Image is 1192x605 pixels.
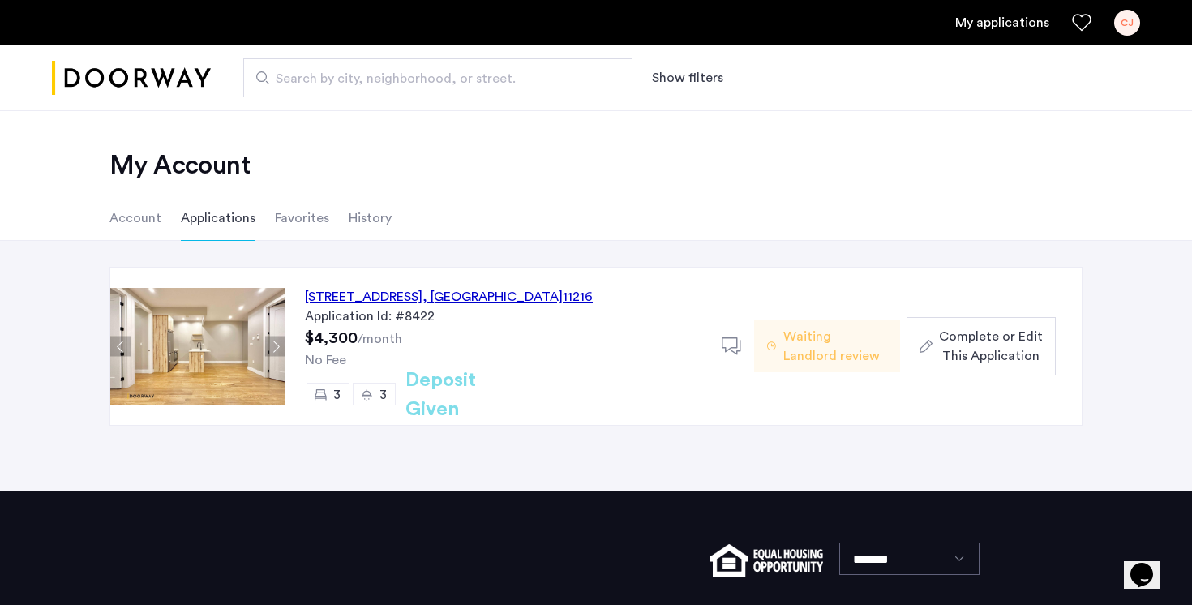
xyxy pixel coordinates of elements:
div: CJ [1114,10,1140,36]
select: Language select [839,543,980,575]
span: No Fee [305,354,346,367]
input: Apartment Search [243,58,632,97]
iframe: chat widget [1124,540,1176,589]
button: Next apartment [265,337,285,357]
button: button [907,317,1056,375]
li: Account [109,195,161,241]
img: equal-housing.png [710,544,823,577]
button: Show or hide filters [652,68,723,88]
img: logo [52,48,211,109]
div: Application Id: #8422 [305,307,702,326]
button: Previous apartment [110,337,131,357]
h2: Deposit Given [405,366,534,424]
a: My application [955,13,1049,32]
span: Waiting Landlord review [783,327,887,366]
span: , [GEOGRAPHIC_DATA] [422,290,563,303]
sub: /month [358,333,402,345]
span: 3 [379,388,387,401]
h2: My Account [109,149,1083,182]
li: Favorites [275,195,329,241]
img: Apartment photo [110,288,285,405]
span: Search by city, neighborhood, or street. [276,69,587,88]
li: History [349,195,392,241]
span: $4,300 [305,330,358,346]
li: Applications [181,195,255,241]
div: [STREET_ADDRESS] 11216 [305,287,593,307]
span: Complete or Edit This Application [939,327,1043,366]
a: Favorites [1072,13,1091,32]
span: 3 [333,388,341,401]
a: Cazamio logo [52,48,211,109]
